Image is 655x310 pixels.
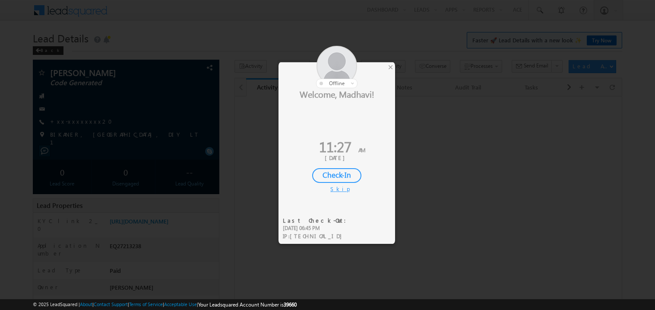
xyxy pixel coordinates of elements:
span: [TECHNICAL_ID] [290,232,346,240]
div: IP : [283,232,351,240]
span: 39660 [284,301,297,308]
span: 11:27 [319,137,351,156]
a: About [80,301,92,307]
div: Skip [330,185,343,193]
a: Contact Support [94,301,128,307]
div: Welcome, Madhavi! [278,88,395,99]
a: Acceptable Use [164,301,197,307]
span: offline [329,80,345,86]
div: [DATE] [285,154,389,162]
span: AM [358,146,365,153]
div: × [386,62,395,72]
div: Check-In [312,168,361,183]
div: [DATE] 06:45 PM [283,224,351,232]
a: Terms of Service [129,301,163,307]
div: Last Check-Out: [283,217,351,224]
span: Your Leadsquared Account Number is [198,301,297,308]
span: © 2025 LeadSquared | | | | | [33,300,297,309]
